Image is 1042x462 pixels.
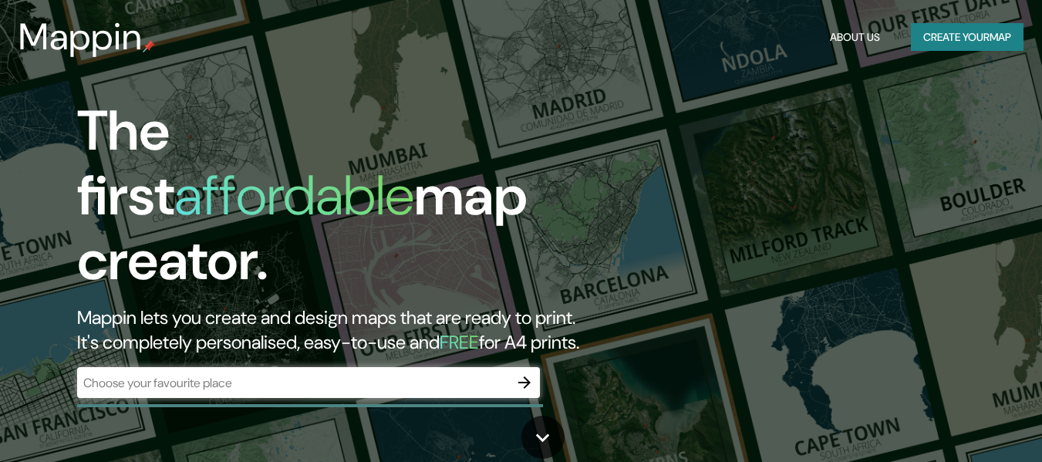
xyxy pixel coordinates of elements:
input: Choose your favourite place [77,374,509,392]
img: mappin-pin [143,40,155,52]
h2: Mappin lets you create and design maps that are ready to print. It's completely personalised, eas... [77,305,599,355]
h1: affordable [174,160,414,231]
button: Create yourmap [911,23,1023,52]
h5: FREE [440,330,479,354]
iframe: Help widget launcher [905,402,1025,445]
h3: Mappin [19,15,143,59]
h1: The first map creator. [77,99,599,305]
button: About Us [824,23,886,52]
